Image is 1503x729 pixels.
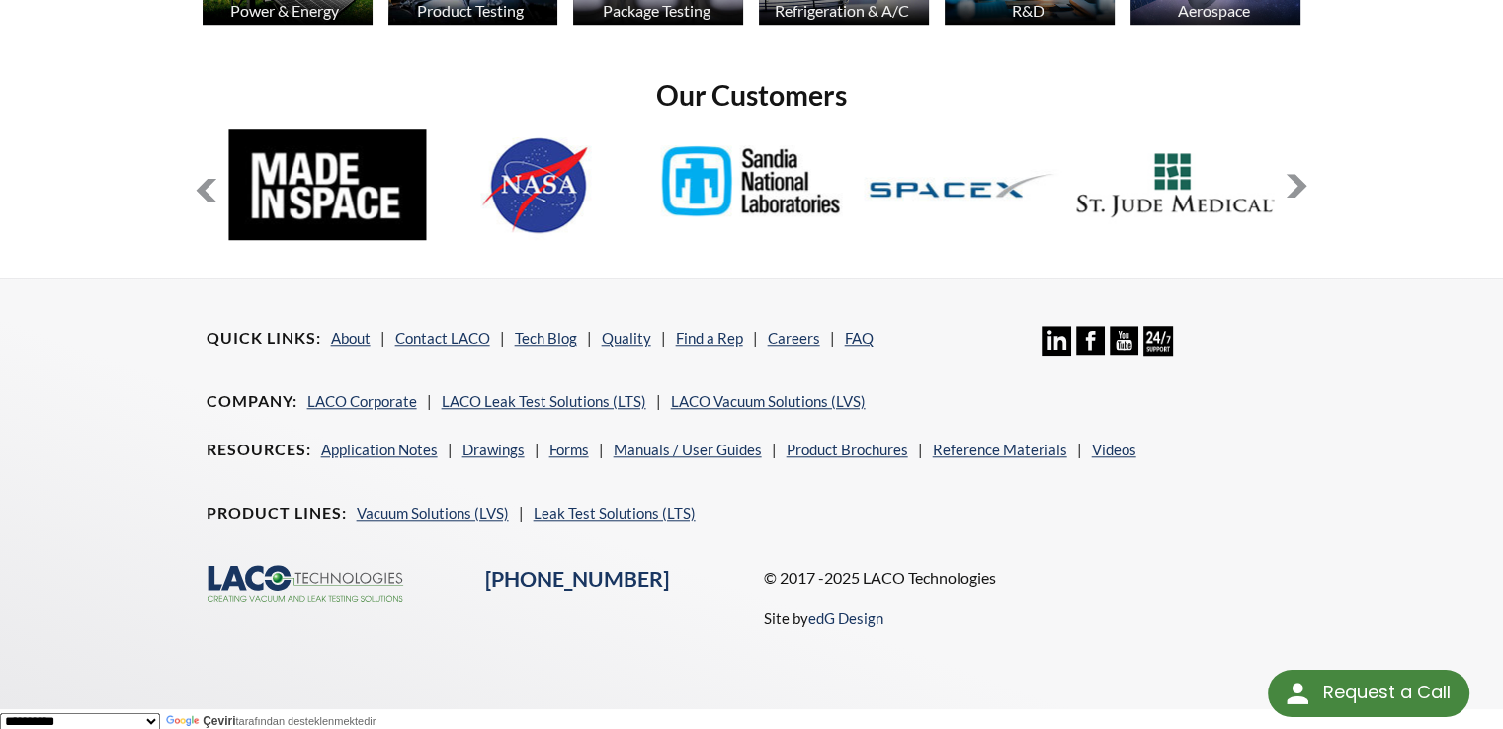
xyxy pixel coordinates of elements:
img: NASA.jpg [441,129,638,240]
h4: Product Lines [207,503,347,524]
a: Vacuum Solutions (LVS) [357,504,509,522]
img: Google Çeviri [166,715,203,728]
h4: Resources [207,440,311,460]
a: About [331,329,371,347]
a: Find a Rep [676,329,743,347]
a: FAQ [845,329,874,347]
a: Quality [602,329,651,347]
h4: Quick Links [207,328,321,349]
div: Refrigeration & A/C [756,1,927,20]
img: SpaceX.jpg [865,129,1062,240]
img: round button [1282,678,1313,709]
h4: Company [207,391,297,412]
div: R&D [942,1,1113,20]
a: Leak Test Solutions (LTS) [534,504,696,522]
a: Drawings [462,441,525,458]
a: Product Brochures [787,441,908,458]
a: LACO Corporate [307,392,417,410]
a: LACO Vacuum Solutions (LVS) [671,392,866,410]
a: Forms [549,441,589,458]
img: 24/7 Support Icon [1143,326,1172,355]
a: [PHONE_NUMBER] [485,566,669,592]
img: MadeInSpace.jpg [229,129,427,240]
a: Application Notes [321,441,438,458]
a: Tech Blog [515,329,577,347]
a: Careers [768,329,820,347]
div: Request a Call [1322,670,1450,715]
p: © 2017 -2025 LACO Technologies [763,565,1296,591]
a: LACO Leak Test Solutions (LTS) [442,392,646,410]
a: 24/7 Support [1143,341,1172,359]
a: Contact LACO [395,329,490,347]
div: Request a Call [1268,670,1469,717]
a: edG Design [807,609,882,627]
p: Site by [763,607,882,630]
a: Videos [1092,441,1136,458]
a: Çeviri [166,714,235,728]
a: Manuals / User Guides [614,441,762,458]
img: Sandia-Natl-Labs.jpg [652,129,850,240]
div: Power & Energy [200,1,371,20]
img: LOGO_200x112.jpg [1076,129,1274,240]
a: Reference Materials [933,441,1067,458]
h2: Our Customers [195,77,1309,114]
div: Aerospace [1127,1,1298,20]
div: Product Testing [385,1,556,20]
div: Package Testing [570,1,741,20]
